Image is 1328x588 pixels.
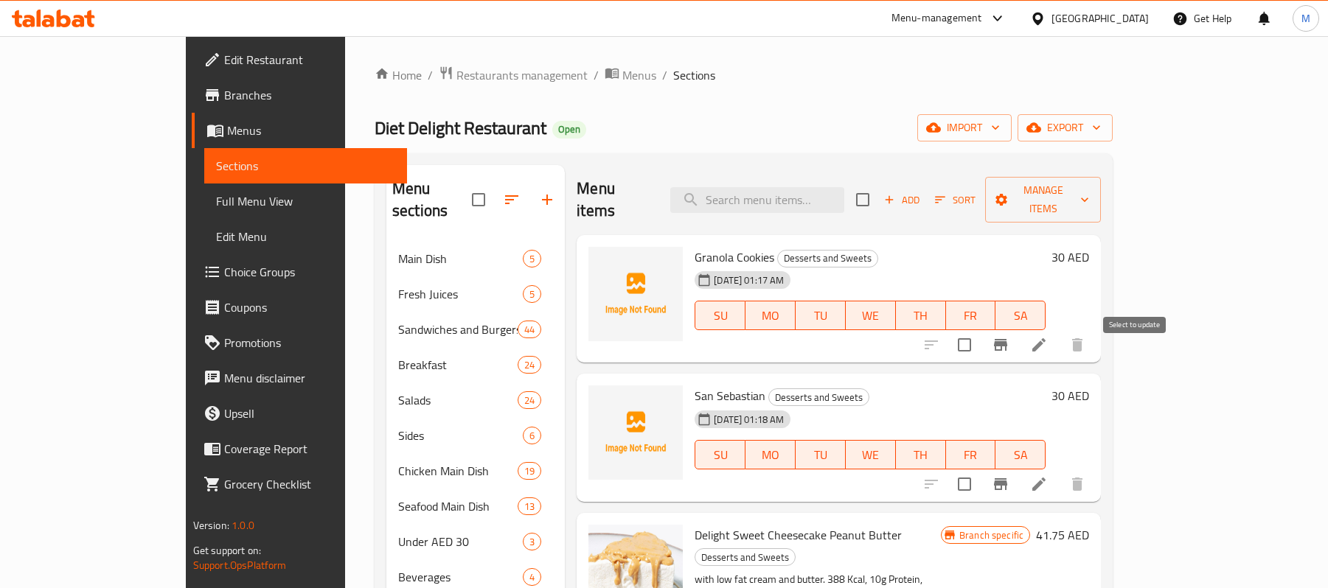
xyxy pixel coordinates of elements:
[386,312,565,347] div: Sandwiches and Burgers44
[398,321,518,338] div: Sandwiches and Burgers
[227,122,396,139] span: Menus
[192,396,408,431] a: Upsell
[224,440,396,458] span: Coverage Report
[552,123,586,136] span: Open
[935,192,976,209] span: Sort
[622,66,656,84] span: Menus
[1036,525,1089,545] h6: 41.75 AED
[375,66,1113,85] nav: breadcrumb
[852,305,890,326] span: WE
[192,254,408,290] a: Choice Groups
[949,329,980,360] span: Select to update
[398,391,518,409] span: Salads
[802,444,840,466] span: TU
[796,440,846,469] button: TU
[398,427,523,444] span: Sides
[523,250,541,267] div: items
[494,182,529,217] span: Sort sections
[224,86,396,104] span: Branches
[917,114,1012,141] button: import
[192,431,408,466] a: Coverage Report
[768,388,869,406] div: Desserts and Sweets
[695,548,796,566] div: Desserts and Sweets
[232,516,254,535] span: 1.0.0
[1001,305,1040,326] span: SA
[925,189,985,211] span: Sort items
[224,369,396,387] span: Menu disclaimer
[670,187,844,213] input: search
[953,528,1029,542] span: Branch specific
[456,66,588,84] span: Restaurants management
[769,389,869,406] span: Desserts and Sweets
[524,535,540,549] span: 3
[518,323,540,337] span: 44
[386,489,565,524] div: Seafood Main Dish13
[224,405,396,422] span: Upsell
[695,524,902,546] span: Delight Sweet Cheesecake Peanut Butter
[192,42,408,77] a: Edit Restaurant
[745,301,796,330] button: MO
[946,440,996,469] button: FR
[386,418,565,453] div: Sides6
[523,568,541,586] div: items
[518,358,540,372] span: 24
[931,189,979,211] button: Sort
[847,184,878,215] span: Select section
[386,347,565,382] div: Breakfast24
[1060,466,1095,502] button: delete
[386,524,565,559] div: Under AED 303
[588,385,683,480] img: San Sebastian
[192,77,408,113] a: Branches
[1030,336,1048,354] a: Edit menu item
[997,181,1089,218] span: Manage items
[398,285,523,303] span: Fresh Juices
[588,247,683,341] img: Granola Cookies
[1051,385,1089,406] h6: 30 AED
[701,305,740,326] span: SU
[605,66,656,85] a: Menus
[902,305,940,326] span: TH
[224,298,396,316] span: Coupons
[216,192,396,210] span: Full Menu View
[398,568,523,586] span: Beverages
[523,285,541,303] div: items
[204,183,408,219] a: Full Menu View
[1301,10,1310,27] span: M
[946,301,996,330] button: FR
[751,305,790,326] span: MO
[224,51,396,69] span: Edit Restaurant
[518,321,541,338] div: items
[524,287,540,301] span: 5
[524,252,540,266] span: 5
[995,301,1046,330] button: SA
[983,327,1018,363] button: Branch-specific-item
[386,382,565,418] div: Salads24
[952,444,990,466] span: FR
[398,250,523,267] span: Main Dish
[216,157,396,175] span: Sections
[952,305,990,326] span: FR
[995,440,1046,469] button: SA
[695,246,774,268] span: Granola Cookies
[193,516,229,535] span: Version:
[896,301,946,330] button: TH
[802,305,840,326] span: TU
[695,440,745,469] button: SU
[518,356,541,374] div: items
[1001,444,1040,466] span: SA
[386,276,565,312] div: Fresh Juices5
[1018,114,1113,141] button: export
[392,178,472,222] h2: Menu sections
[398,533,523,550] span: Under AED 30
[1030,475,1048,493] a: Edit menu item
[398,497,518,515] span: Seafood Main Dish
[1060,327,1095,363] button: delete
[204,148,408,183] a: Sections
[375,111,546,144] span: Diet Delight Restaurant
[398,356,518,374] span: Breakfast
[662,66,667,84] li: /
[929,119,1000,137] span: import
